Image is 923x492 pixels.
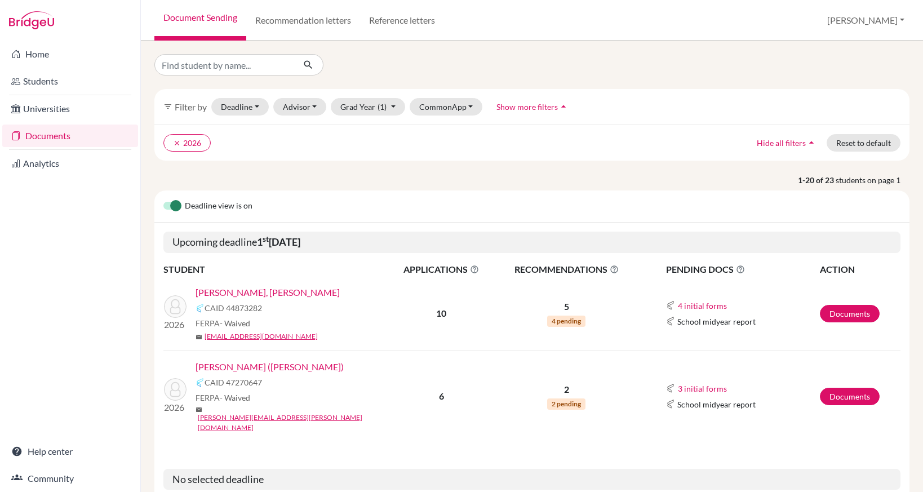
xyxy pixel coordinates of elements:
a: Analytics [2,152,138,175]
img: Chiang, Iris Jia-Yi [164,295,187,318]
a: Help center [2,440,138,463]
span: Deadline view is on [185,200,252,213]
input: Find student by name... [154,54,294,76]
span: mail [196,406,202,413]
a: Documents [2,125,138,147]
span: FERPA [196,392,250,404]
b: 1 [DATE] [257,236,300,248]
button: Advisor [273,98,327,116]
a: Documents [820,388,880,405]
a: [PERSON_NAME] ([PERSON_NAME]) [196,360,344,374]
span: CAID 44873282 [205,302,262,314]
b: 10 [436,308,446,318]
img: Common App logo [666,317,675,326]
strong: 1-20 of 23 [798,174,836,186]
a: [PERSON_NAME][EMAIL_ADDRESS][PERSON_NAME][DOMAIN_NAME] [198,413,397,433]
span: School midyear report [677,316,756,327]
span: (1) [378,102,387,112]
button: CommonApp [410,98,483,116]
img: Bridge-U [9,11,54,29]
button: 4 initial forms [677,299,727,312]
button: Reset to default [827,134,900,152]
th: ACTION [819,262,900,277]
span: - Waived [220,393,250,402]
span: CAID 47270647 [205,376,262,388]
span: 4 pending [547,316,585,327]
p: 2 [495,383,638,396]
a: [PERSON_NAME], [PERSON_NAME] [196,286,340,299]
img: Common App logo [196,378,205,387]
button: Show more filtersarrow_drop_up [487,98,579,116]
a: [EMAIL_ADDRESS][DOMAIN_NAME] [205,331,318,342]
sup: st [263,234,269,243]
th: STUDENT [163,262,389,277]
a: Documents [820,305,880,322]
span: - Waived [220,318,250,328]
span: Filter by [175,101,207,112]
p: 2026 [164,401,187,414]
button: Grad Year(1) [331,98,405,116]
span: students on page 1 [836,174,909,186]
span: mail [196,334,202,340]
i: arrow_drop_up [806,137,817,148]
img: Common App logo [666,400,675,409]
i: arrow_drop_up [558,101,569,112]
a: Students [2,70,138,92]
img: Common App logo [666,384,675,393]
button: Hide all filtersarrow_drop_up [747,134,827,152]
img: Common App logo [196,304,205,313]
span: RECOMMENDATIONS [495,263,638,276]
span: FERPA [196,317,250,329]
i: filter_list [163,102,172,111]
a: Home [2,43,138,65]
span: School midyear report [677,398,756,410]
button: 3 initial forms [677,382,727,395]
b: 6 [439,391,444,401]
img: Kuo, Heng-Ting (William) [164,378,187,401]
span: 2 pending [547,398,585,410]
h5: Upcoming deadline [163,232,900,253]
img: Common App logo [666,301,675,310]
span: Show more filters [496,102,558,112]
p: 5 [495,300,638,313]
button: [PERSON_NAME] [822,10,909,31]
span: PENDING DOCS [666,263,819,276]
h5: No selected deadline [163,469,900,490]
a: Universities [2,97,138,120]
button: clear2026 [163,134,211,152]
button: Deadline [211,98,269,116]
span: APPLICATIONS [389,263,494,276]
span: Hide all filters [757,138,806,148]
i: clear [173,139,181,147]
p: 2026 [164,318,187,331]
a: Community [2,467,138,490]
